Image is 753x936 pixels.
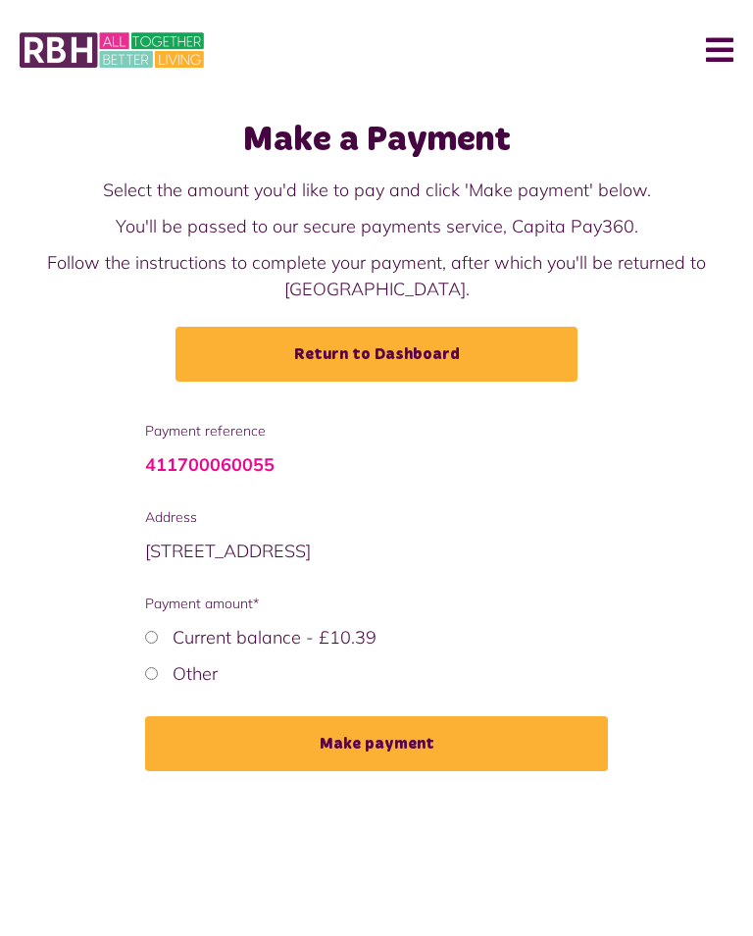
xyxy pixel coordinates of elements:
button: Make payment [145,716,608,771]
span: Payment reference [145,421,608,442]
p: Follow the instructions to complete your payment, after which you'll be returned to [GEOGRAPHIC_D... [20,249,733,302]
span: Address [145,507,608,528]
p: You'll be passed to our secure payments service, Capita Pay360. [20,213,733,239]
span: [STREET_ADDRESS] [145,540,311,562]
img: MyRBH [20,29,204,71]
h1: Make a Payment [20,120,733,162]
label: Other [173,662,218,685]
a: Return to Dashboard [176,327,577,382]
label: Current balance - £10.39 [173,626,376,649]
p: Select the amount you'd like to pay and click 'Make payment' below. [20,177,733,203]
span: Payment amount* [145,594,608,614]
a: 411700060055 [145,453,275,476]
